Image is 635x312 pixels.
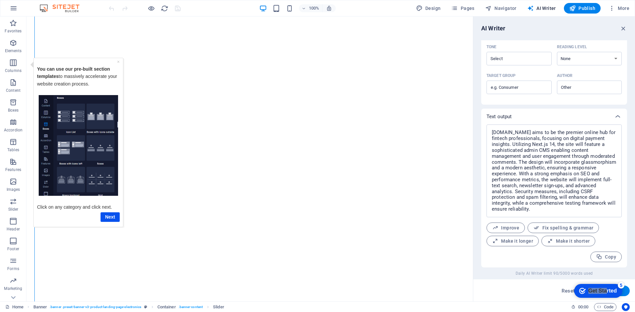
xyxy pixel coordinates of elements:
[5,68,21,73] p: Columns
[416,5,441,12] span: Design
[481,109,627,124] div: Text output
[7,147,19,153] p: Tables
[590,252,622,262] button: Copy
[7,266,19,271] p: Forms
[7,246,19,252] p: Footer
[527,5,556,12] span: AI Writer
[487,73,516,78] p: Target group
[9,138,91,153] p: Click on any category and click next.
[569,5,595,12] span: Publish
[487,44,496,50] p: Tone
[161,5,168,12] i: Reload page
[299,4,322,12] button: 100%
[609,5,629,12] span: More
[413,3,444,14] div: Design (Ctrl+Alt+Y)
[483,3,519,14] button: Navigator
[533,225,593,231] span: Fix spelling & grammar
[564,3,601,14] button: Publish
[490,128,618,214] textarea: [DOMAIN_NAME] aims to be the premier online hub for fintech professionals, focusing on digital pa...
[562,288,575,294] span: Reset
[7,187,20,192] p: Images
[50,303,141,311] span: . banner .preset-banner-v3-product-landing-page-electronics
[9,9,44,14] strong: You can use our
[157,303,176,311] span: Click to select. Double-click to edit
[38,4,88,12] img: Editor Logo
[9,8,91,37] p: to massively accelerate your website creation process. ​
[8,207,19,212] p: Slider
[5,48,22,53] p: Elements
[20,7,48,13] div: Get Started
[583,304,584,309] span: :
[5,28,21,34] p: Favorites
[597,303,614,311] span: Code
[557,52,622,65] select: Reading level
[89,0,91,8] div: Close tooltip
[448,3,477,14] button: Pages
[413,3,444,14] button: Design
[6,88,21,93] p: Content
[7,226,20,232] p: Header
[451,5,474,12] span: Pages
[622,303,630,311] button: Usercentrics
[5,167,21,172] p: Features
[89,1,91,7] a: ×
[492,238,533,244] span: Make it longer
[578,303,588,311] span: 00 00
[5,3,54,17] div: Get Started 5 items remaining, 0% complete
[557,73,573,78] p: Author
[525,3,559,14] button: AI Writer
[481,124,627,267] div: Text output
[594,303,616,311] button: Code
[487,113,512,120] p: Text output
[213,303,224,311] span: Click to select. Double-click to edit
[33,303,224,311] nav: breadcrumb
[160,4,168,12] button: reload
[571,303,589,311] h6: Session time
[516,271,593,276] span: Daily AI Writer limit 90/5000 words used
[5,303,23,311] a: Click to cancel selection. Double-click to open Pages
[33,303,47,311] span: Click to select. Double-click to edit
[4,286,22,291] p: Marketing
[326,5,332,11] i: On resize automatically adjust zoom level to fit chosen device.
[487,223,525,233] button: Improve
[558,286,578,296] button: Reset
[179,303,203,311] span: . banner-content
[541,236,595,246] button: Make it shorter
[488,54,539,63] input: ToneClear
[144,305,147,309] i: This element is a customizable preset
[485,5,517,12] span: Navigator
[8,108,19,113] p: Boxes
[606,3,632,14] button: More
[487,82,552,93] input: Target group
[547,238,590,244] span: Make it shorter
[309,4,319,12] h6: 100%
[481,24,505,32] h6: AI Writer
[596,254,616,260] span: Copy
[559,83,609,92] input: AuthorClear
[492,225,519,231] span: Improve
[147,4,155,12] button: Click here to leave preview mode and continue editing
[49,1,56,8] div: 5
[557,44,587,50] p: Reading level
[4,127,22,133] p: Accordion
[528,223,599,233] button: Fix spelling & grammar
[487,236,539,246] button: Make it longer
[72,155,91,164] a: Next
